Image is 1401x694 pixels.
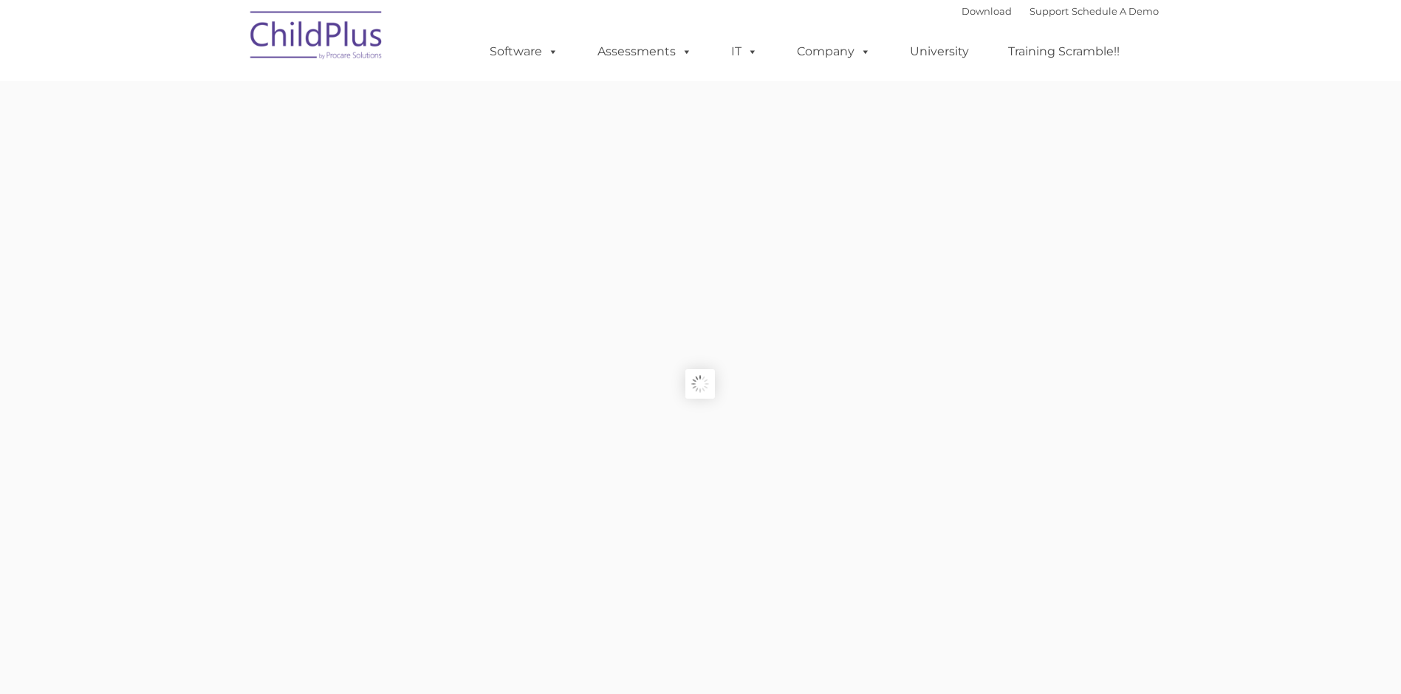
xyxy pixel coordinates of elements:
[475,37,573,66] a: Software
[895,37,984,66] a: University
[782,37,886,66] a: Company
[1072,5,1159,17] a: Schedule A Demo
[583,37,707,66] a: Assessments
[716,37,773,66] a: IT
[243,1,391,75] img: ChildPlus by Procare Solutions
[962,5,1159,17] font: |
[1030,5,1069,17] a: Support
[993,37,1134,66] a: Training Scramble!!
[962,5,1012,17] a: Download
